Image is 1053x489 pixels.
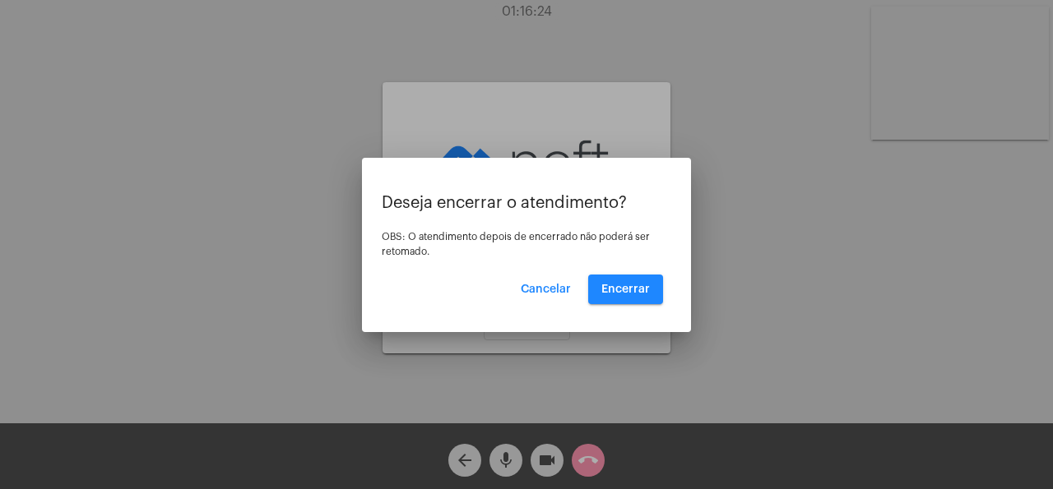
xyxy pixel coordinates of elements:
[382,194,671,212] p: Deseja encerrar o atendimento?
[521,284,571,295] span: Cancelar
[508,274,584,304] button: Cancelar
[601,284,650,295] span: Encerrar
[588,274,663,304] button: Encerrar
[382,232,650,256] span: OBS: O atendimento depois de encerrado não poderá ser retomado.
